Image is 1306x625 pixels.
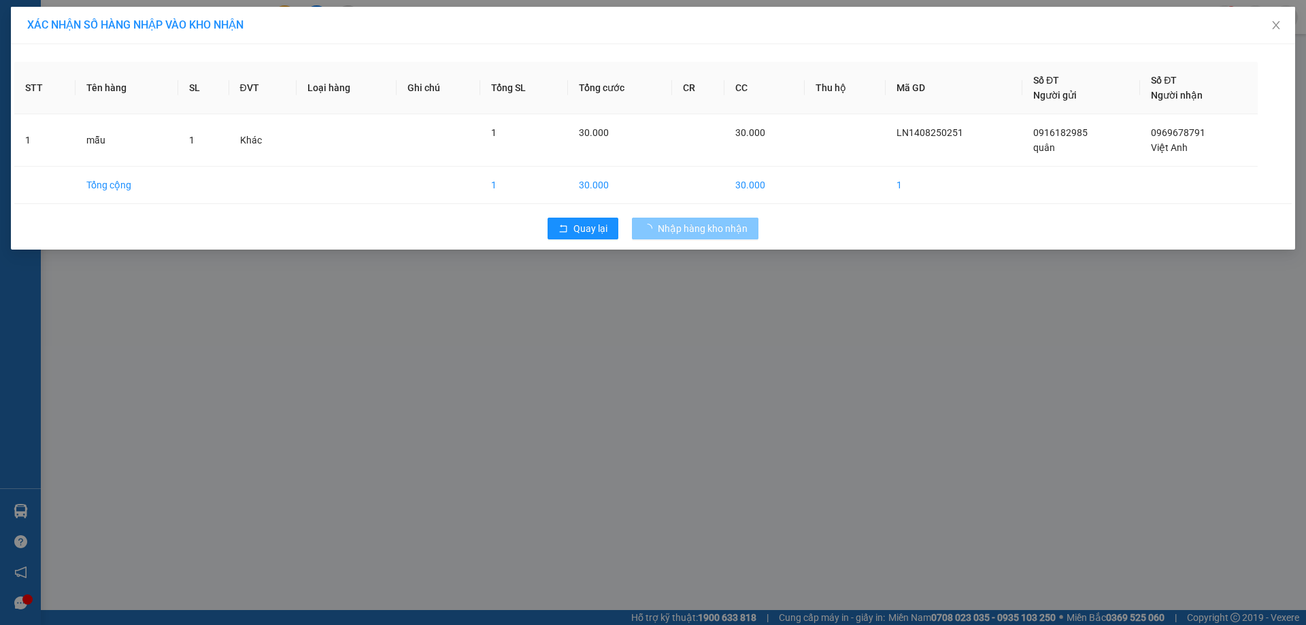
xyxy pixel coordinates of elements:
td: Tổng cộng [76,167,179,204]
span: loading [643,224,658,233]
th: Ghi chú [397,62,481,114]
td: Khác [229,114,297,167]
td: 1 [480,167,567,204]
th: ĐVT [229,62,297,114]
span: Việt Anh [1151,142,1188,153]
button: Close [1257,7,1295,45]
span: 1 [189,135,195,146]
span: 0969678791 [1151,127,1205,138]
th: SL [178,62,229,114]
th: Mã GD [886,62,1022,114]
span: LN1408250251 [897,127,963,138]
span: 1 [491,127,497,138]
td: 30.000 [568,167,672,204]
span: close [1271,20,1282,31]
td: 1 [886,167,1022,204]
span: Người nhận [1151,90,1203,101]
th: Thu hộ [805,62,886,114]
td: mẫu [76,114,179,167]
th: Tổng SL [480,62,567,114]
span: 30.000 [735,127,765,138]
button: Nhập hàng kho nhận [632,218,758,239]
th: CC [724,62,805,114]
th: Tổng cước [568,62,672,114]
th: STT [14,62,76,114]
span: Số ĐT [1151,75,1177,86]
span: Số ĐT [1033,75,1059,86]
span: quân [1033,142,1055,153]
td: 1 [14,114,76,167]
th: Tên hàng [76,62,179,114]
span: Nhập hàng kho nhận [658,221,748,236]
th: CR [672,62,724,114]
span: 0916182985 [1033,127,1088,138]
span: Quay lại [573,221,607,236]
th: Loại hàng [297,62,397,114]
span: Người gửi [1033,90,1077,101]
span: rollback [558,224,568,235]
td: 30.000 [724,167,805,204]
span: 30.000 [579,127,609,138]
span: XÁC NHẬN SỐ HÀNG NHẬP VÀO KHO NHẬN [27,18,244,31]
button: rollbackQuay lại [548,218,618,239]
